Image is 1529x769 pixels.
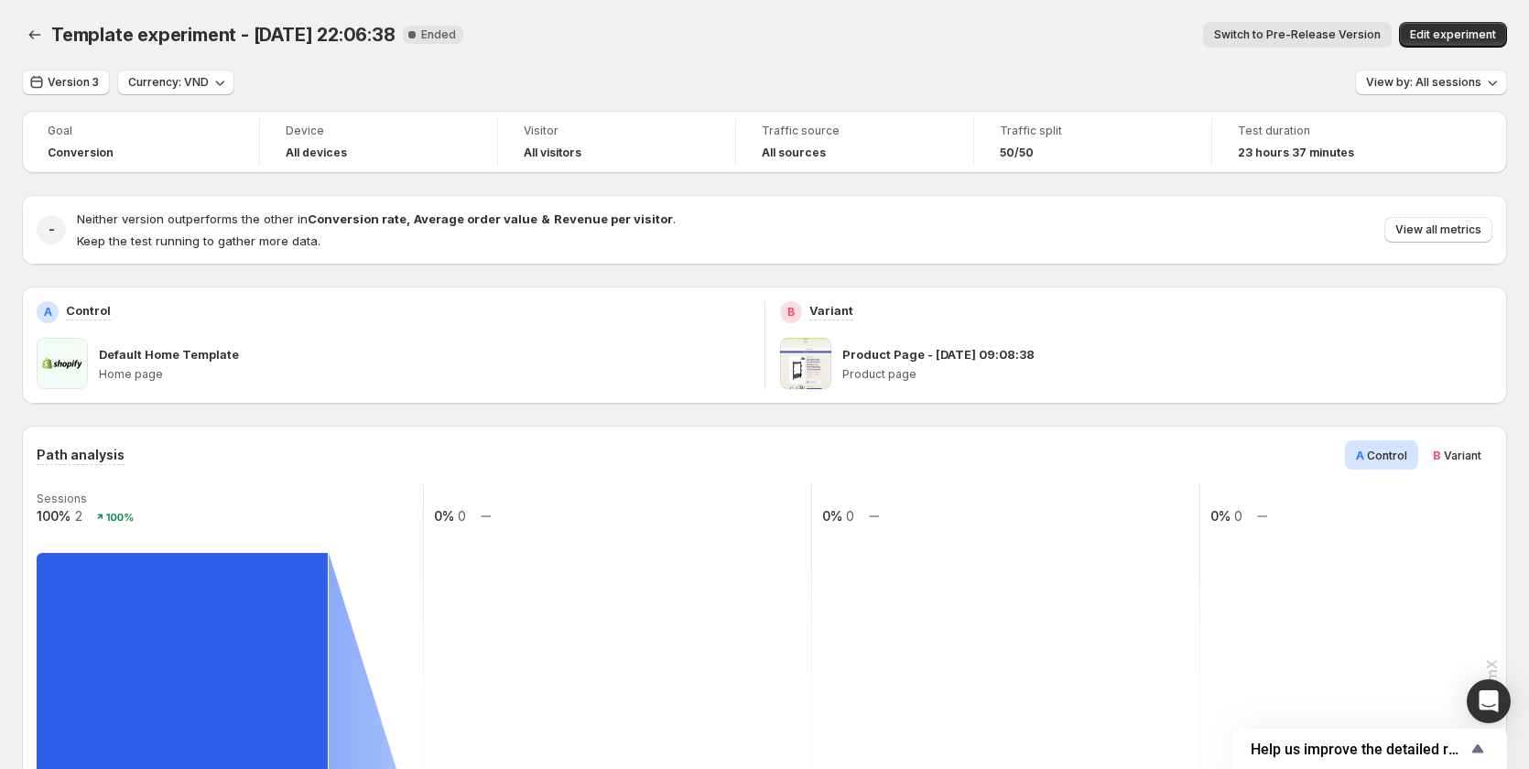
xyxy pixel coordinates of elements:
[99,367,750,382] p: Home page
[22,70,110,95] button: Version 3
[1367,449,1407,462] span: Control
[99,345,239,363] p: Default Home Template
[1355,70,1507,95] button: View by: All sessions
[1384,217,1492,243] button: View all metrics
[49,221,55,239] h2: -
[51,24,396,46] span: Template experiment - [DATE] 22:06:38
[780,338,831,389] img: Product Page - Oct 3, 09:08:38
[128,75,209,90] span: Currency: VND
[762,122,948,162] a: Traffic sourceAll sources
[524,146,581,160] h4: All visitors
[458,508,466,524] text: 0
[1395,222,1481,237] span: View all metrics
[37,492,87,505] text: Sessions
[48,122,233,162] a: GoalConversion
[846,508,854,524] text: 0
[44,305,52,320] h2: A
[524,122,710,162] a: VisitorAll visitors
[1251,738,1489,760] button: Show survey - Help us improve the detailed report for A/B campaigns
[541,211,550,226] strong: &
[22,22,48,48] button: Back
[407,211,410,226] strong: ,
[1399,22,1507,48] button: Edit experiment
[1356,448,1364,462] span: A
[1203,22,1392,48] button: Switch to Pre-Release Version
[37,508,70,524] text: 100%
[524,124,710,138] span: Visitor
[286,122,472,162] a: DeviceAll devices
[822,508,842,524] text: 0%
[77,211,676,226] span: Neither version outperforms the other in .
[842,367,1493,382] p: Product page
[1234,508,1242,524] text: 0
[1210,508,1231,524] text: 0%
[77,233,320,248] span: Keep the test running to gather more data.
[809,301,853,320] p: Variant
[66,301,111,320] p: Control
[434,508,454,524] text: 0%
[1000,124,1186,138] span: Traffic split
[308,211,407,226] strong: Conversion rate
[37,446,125,464] h3: Path analysis
[1238,146,1354,160] span: 23 hours 37 minutes
[37,338,88,389] img: Default Home Template
[75,508,82,524] text: 2
[1214,27,1381,42] span: Switch to Pre-Release Version
[1000,146,1034,160] span: 50/50
[117,70,234,95] button: Currency: VND
[1251,741,1467,758] span: Help us improve the detailed report for A/B campaigns
[1433,448,1441,462] span: B
[842,345,1035,363] p: Product Page - [DATE] 09:08:38
[1238,122,1425,162] a: Test duration23 hours 37 minutes
[421,27,456,42] span: Ended
[554,211,673,226] strong: Revenue per visitor
[762,146,826,160] h4: All sources
[1000,122,1186,162] a: Traffic split50/50
[787,305,795,320] h2: B
[286,146,347,160] h4: All devices
[762,124,948,138] span: Traffic source
[106,511,134,524] text: 100%
[286,124,472,138] span: Device
[414,211,537,226] strong: Average order value
[48,124,233,138] span: Goal
[48,146,114,160] span: Conversion
[48,75,99,90] span: Version 3
[1238,124,1425,138] span: Test duration
[1410,27,1496,42] span: Edit experiment
[1467,679,1511,723] div: Open Intercom Messenger
[1444,449,1481,462] span: Variant
[1366,75,1481,90] span: View by: All sessions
